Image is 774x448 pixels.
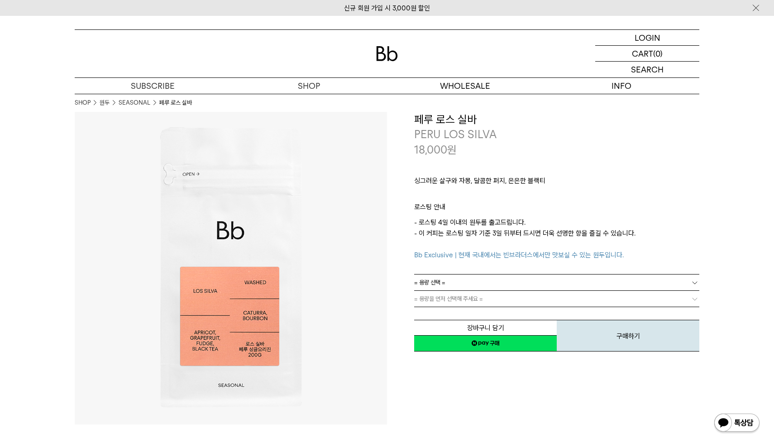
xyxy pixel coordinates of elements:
[387,78,543,94] p: WHOLESALE
[595,46,699,62] a: CART (0)
[414,191,699,202] p: ㅤ
[414,251,624,259] span: Bb Exclusive | 현재 국내에서는 빈브라더스에서만 맛보실 수 있는 원두입니다.
[635,30,660,45] p: LOGIN
[75,78,231,94] a: SUBSCRIBE
[653,46,663,61] p: (0)
[414,202,699,217] p: 로스팅 안내
[75,98,91,107] a: SHOP
[376,46,398,61] img: 로고
[414,175,699,191] p: 싱그러운 살구와 자몽, 달콤한 퍼지, 은은한 블랙티
[414,335,557,352] a: 새창
[632,46,653,61] p: CART
[414,127,699,142] p: PERU LOS SILVA
[595,30,699,46] a: LOGIN
[543,78,699,94] p: INFO
[414,217,699,260] p: - 로스팅 4일 이내의 원두를 출고드립니다. - 이 커피는 로스팅 일자 기준 3일 뒤부터 드시면 더욱 선명한 향을 즐길 수 있습니다.
[631,62,664,77] p: SEARCH
[557,320,699,352] button: 구매하기
[447,143,457,156] span: 원
[414,275,445,290] span: = 용량 선택 =
[414,142,457,158] p: 18,000
[713,413,760,434] img: 카카오톡 채널 1:1 채팅 버튼
[75,112,387,424] img: 페루 로스 실바
[100,98,110,107] a: 원두
[159,98,192,107] li: 페루 로스 실바
[231,78,387,94] a: SHOP
[414,320,557,336] button: 장바구니 담기
[344,4,430,12] a: 신규 회원 가입 시 3,000원 할인
[414,112,699,127] h3: 페루 로스 실바
[119,98,150,107] a: SEASONAL
[414,291,483,307] span: = 용량을 먼저 선택해 주세요 =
